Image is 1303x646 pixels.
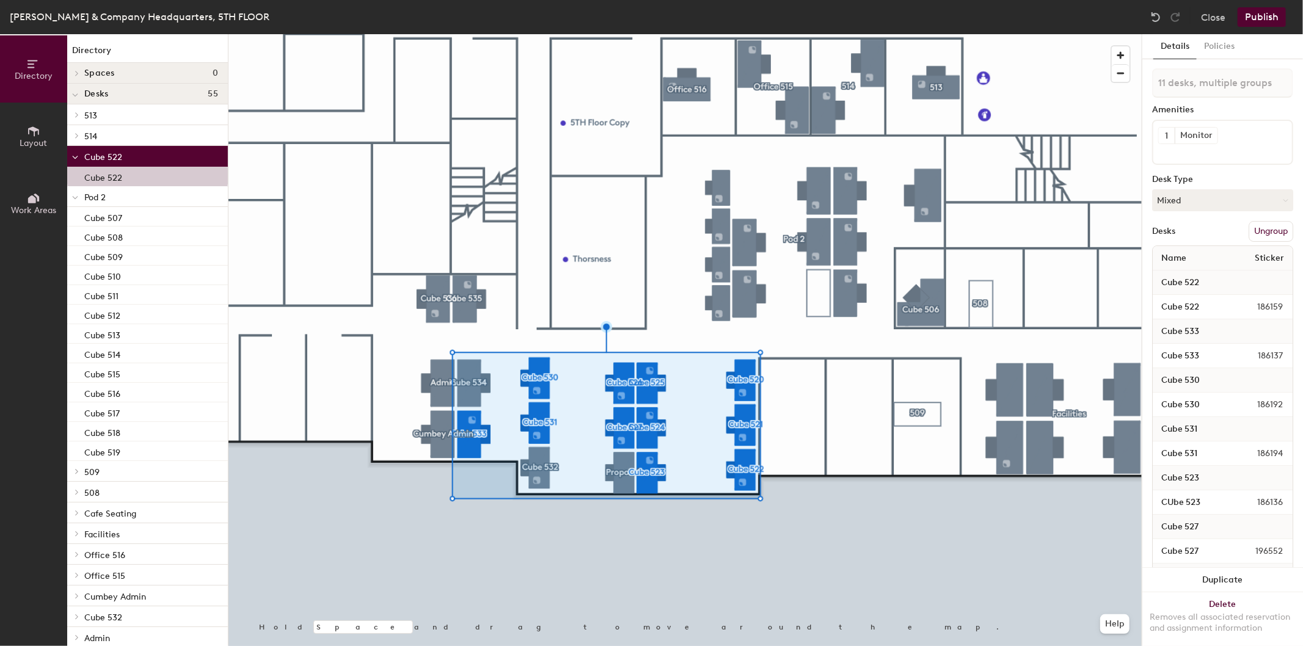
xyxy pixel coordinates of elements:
span: Cube 526 [1155,565,1205,587]
span: Cube 532 [84,612,122,623]
span: Cube 533 [1155,321,1205,343]
input: Unnamed desk [1155,494,1228,511]
p: Cube 518 [84,424,120,438]
p: Cube 513 [84,327,120,341]
span: Admin [84,633,110,644]
span: Cafe Seating [84,509,136,519]
div: Desk Type [1152,175,1293,184]
span: Cumbey Admin [84,592,146,602]
img: Redo [1169,11,1181,23]
span: Layout [20,138,48,148]
div: Amenities [1152,105,1293,115]
button: Details [1153,34,1197,59]
p: Cube 508 [84,229,123,243]
span: 196552 [1226,545,1290,558]
div: Desks [1152,227,1175,236]
span: Cube 522 [84,152,122,162]
span: 186137 [1228,349,1290,363]
p: Cube 511 [84,288,119,302]
span: Cube 527 [1155,516,1205,538]
span: Directory [15,71,53,81]
span: Cube 522 [1155,272,1205,294]
span: Office 515 [84,571,125,581]
div: [PERSON_NAME] & Company Headquarters, 5TH FLOOR [10,9,269,24]
span: Sticker [1249,247,1290,269]
button: DeleteRemoves all associated reservation and assignment information [1142,592,1303,646]
p: Cube 516 [84,385,120,399]
p: Cube 507 [84,209,122,223]
span: 186194 [1228,447,1290,460]
button: Close [1201,7,1225,27]
div: Monitor [1175,128,1217,143]
button: Ungroup [1249,221,1293,242]
span: 0 [213,68,218,78]
p: Cube 517 [84,405,120,419]
p: Cube 509 [84,249,123,263]
span: Cube 530 [1155,369,1206,391]
span: Work Areas [11,205,56,216]
span: Name [1155,247,1192,269]
p: Cube 514 [84,346,120,360]
span: Cube 523 [1155,467,1205,489]
span: Office 516 [84,550,125,561]
input: Unnamed desk [1155,299,1228,316]
button: Mixed [1152,189,1293,211]
span: Cube 531 [1155,418,1203,440]
span: Spaces [84,68,115,78]
p: Cube 510 [84,268,121,282]
img: Undo [1150,11,1162,23]
input: Unnamed desk [1155,445,1228,462]
p: Cube 519 [84,444,120,458]
span: 186136 [1228,496,1290,509]
input: Unnamed desk [1155,396,1228,413]
span: 513 [84,111,97,121]
p: Cube 515 [84,366,120,380]
button: Help [1100,614,1130,634]
button: Policies [1197,34,1242,59]
button: 1 [1159,128,1175,143]
p: Cube 522 [84,169,122,183]
span: 509 [84,467,100,477]
span: Facilities [84,529,120,540]
input: Unnamed desk [1155,347,1228,365]
span: 55 [208,89,218,99]
h1: Directory [67,44,228,63]
span: 508 [84,488,100,498]
input: Unnamed desk [1155,543,1226,560]
button: Publish [1238,7,1286,27]
p: Cube 512 [84,307,120,321]
span: 186192 [1228,398,1290,412]
div: Removes all associated reservation and assignment information [1150,612,1296,634]
span: 514 [84,131,97,142]
button: Duplicate [1142,568,1303,592]
span: Pod 2 [84,192,106,203]
span: Desks [84,89,108,99]
span: 1 [1166,129,1169,142]
span: 186159 [1228,300,1290,314]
